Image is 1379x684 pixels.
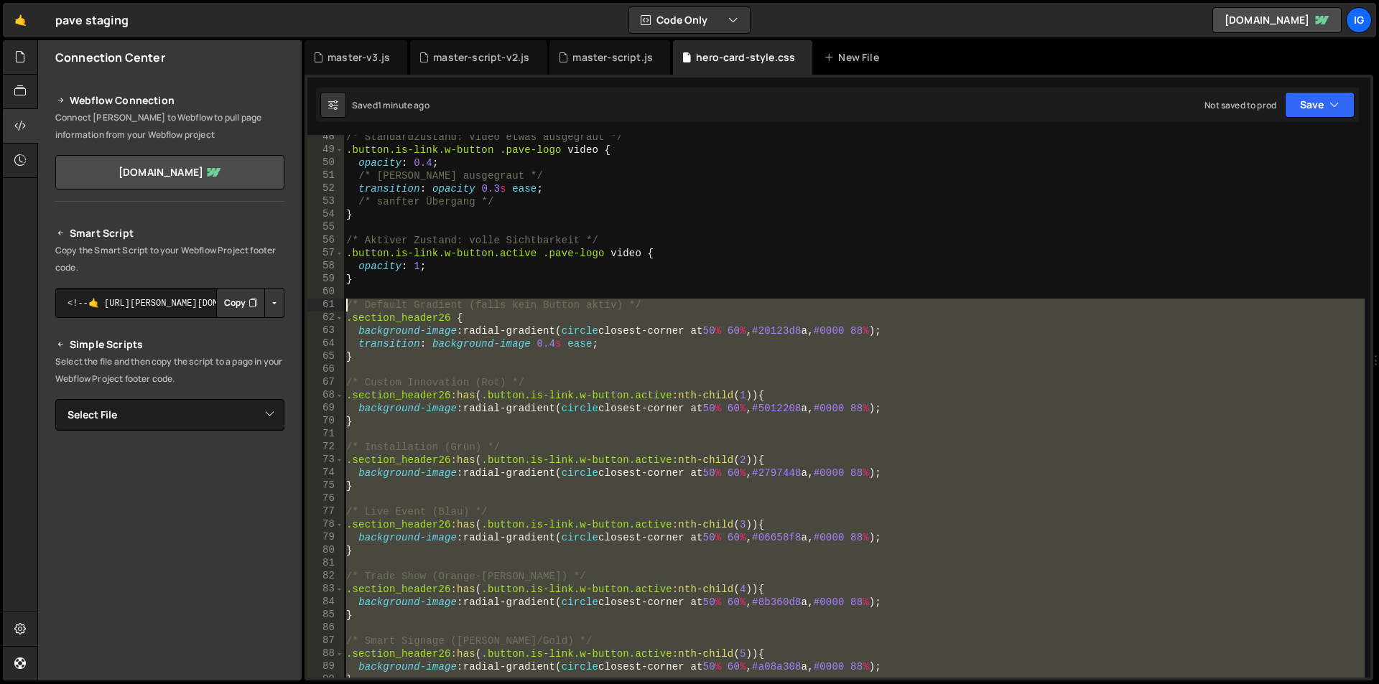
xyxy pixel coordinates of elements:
div: Not saved to prod [1204,99,1276,111]
div: 62 [307,311,344,324]
div: 77 [307,505,344,518]
div: 71 [307,428,344,441]
div: 70 [307,415,344,428]
div: 51 [307,169,344,182]
div: 61 [307,299,344,311]
div: 1 minute ago [378,99,430,111]
div: 73 [307,454,344,467]
h2: Connection Center [55,50,165,65]
div: 78 [307,518,344,531]
div: 85 [307,609,344,622]
div: 50 [307,156,344,169]
div: hero-card-style.css [696,50,795,65]
div: pave staging [55,11,129,29]
a: [DOMAIN_NAME] [55,155,284,189]
div: 81 [307,557,344,570]
div: master-v3.js [328,50,390,65]
div: 83 [307,583,344,596]
a: 🤙 [3,3,38,37]
div: 87 [307,634,344,647]
div: 89 [307,660,344,673]
div: 68 [307,389,344,402]
div: 72 [307,441,344,454]
div: 75 [307,479,344,492]
div: 66 [307,363,344,376]
div: 57 [307,247,344,260]
div: master-script-v2.js [433,50,529,65]
textarea: <!--🤙 [URL][PERSON_NAME][DOMAIN_NAME]> <script>document.addEventListener("DOMContentLoaded", func... [55,288,284,318]
div: 54 [307,208,344,221]
div: 56 [307,234,344,247]
div: 55 [307,221,344,234]
div: 84 [307,596,344,609]
a: ig [1346,7,1372,33]
h2: Webflow Connection [55,92,284,109]
div: 65 [307,350,344,363]
p: Select the file and then copy the script to a page in your Webflow Project footer code. [55,353,284,388]
div: 49 [307,144,344,156]
div: 52 [307,182,344,195]
div: 63 [307,324,344,337]
div: 59 [307,273,344,286]
div: 53 [307,195,344,208]
div: 76 [307,492,344,505]
h2: Smart Script [55,225,284,242]
p: Connect [PERSON_NAME] to Webflow to pull page information from your Webflow project [55,109,284,144]
button: Code Only [629,7,750,33]
div: master-script.js [572,50,653,65]
div: New File [824,50,884,65]
div: 88 [307,647,344,660]
div: 86 [307,622,344,634]
div: 60 [307,286,344,299]
div: 64 [307,337,344,350]
a: [DOMAIN_NAME] [1212,7,1342,33]
div: 82 [307,570,344,583]
div: 79 [307,531,344,544]
div: 69 [307,402,344,415]
button: Save [1285,92,1355,118]
button: Copy [216,288,265,318]
div: Saved [352,99,430,111]
div: 67 [307,376,344,389]
div: 58 [307,260,344,273]
div: 74 [307,467,344,479]
p: Copy the Smart Script to your Webflow Project footer code. [55,242,284,276]
div: 48 [307,131,344,144]
div: 80 [307,544,344,557]
div: Button group with nested dropdown [216,288,284,318]
iframe: YouTube video player [55,454,286,584]
h2: Simple Scripts [55,336,284,353]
